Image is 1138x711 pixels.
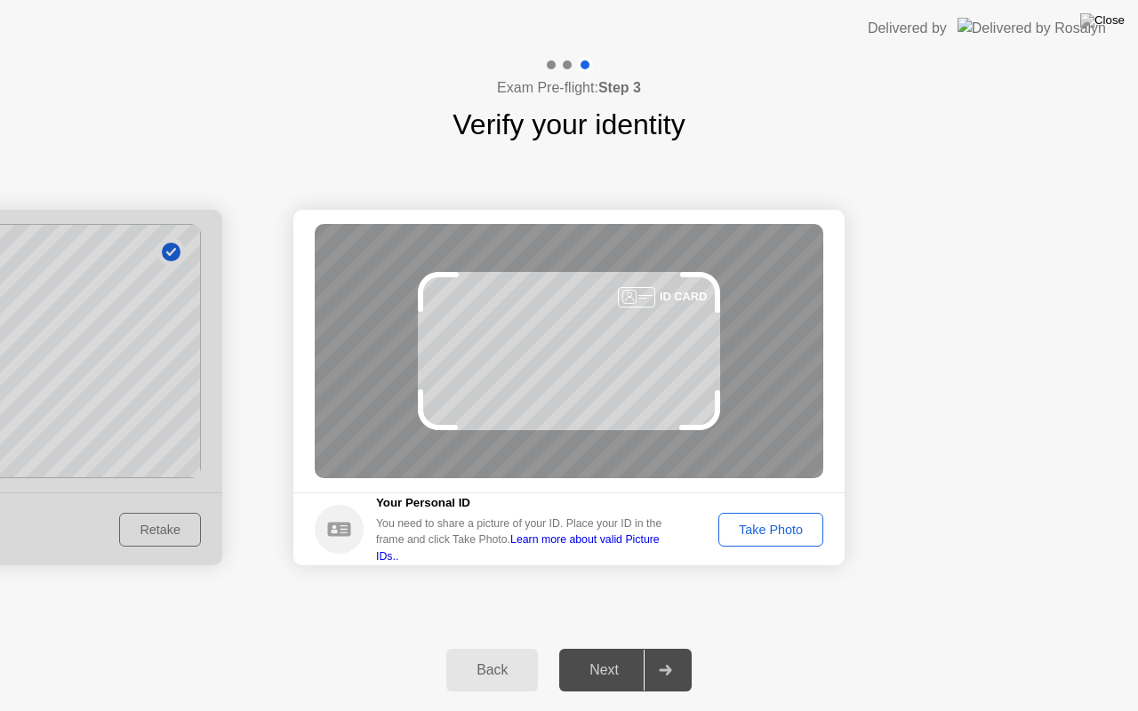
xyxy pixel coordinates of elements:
div: Delivered by [868,18,947,39]
button: Take Photo [718,513,823,547]
img: Delivered by Rosalyn [958,18,1106,38]
div: Next [565,662,644,678]
div: Take Photo [725,523,817,537]
h4: Exam Pre-flight: [497,77,641,99]
div: ID CARD [660,288,707,305]
button: Back [446,649,538,691]
h1: Verify your identity [453,103,685,146]
b: Step 3 [598,80,641,95]
h5: Your Personal ID [376,494,675,512]
div: Back [452,662,533,678]
div: You need to share a picture of your ID. Place your ID in the frame and click Take Photo. [376,515,675,564]
img: Close [1080,13,1125,28]
button: Next [559,649,692,691]
a: Learn more about valid Picture IDs.. [376,533,660,562]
